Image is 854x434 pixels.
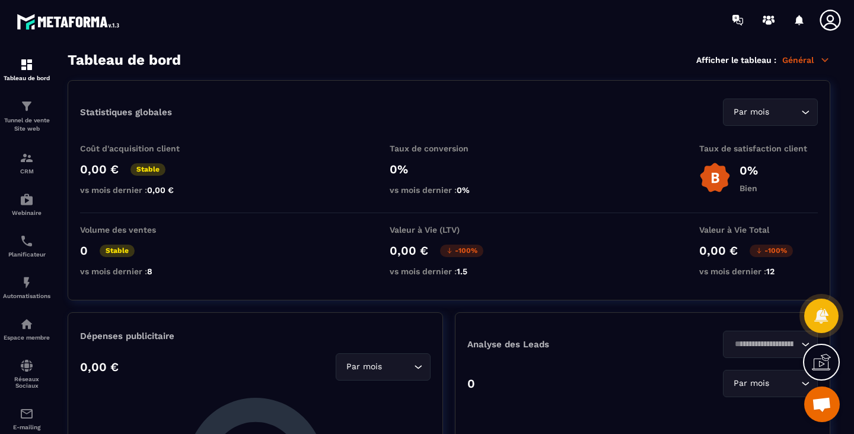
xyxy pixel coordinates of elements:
[390,185,508,195] p: vs mois dernier :
[699,162,731,194] img: b-badge-o.b3b20ee6.svg
[3,116,50,133] p: Tunnel de vente Site web
[782,55,830,65] p: Général
[20,359,34,373] img: social-network
[80,185,199,195] p: vs mois dernier :
[20,407,34,421] img: email
[80,162,119,176] p: 0,00 €
[384,360,411,373] input: Search for option
[80,331,431,341] p: Dépenses publicitaire
[3,49,50,90] a: formationformationTableau de bord
[440,245,483,257] p: -100%
[343,360,384,373] span: Par mois
[390,225,508,235] p: Valeur à Vie (LTV)
[20,192,34,207] img: automations
[740,163,758,178] p: 0%
[699,225,818,235] p: Valeur à Vie Total
[467,339,643,350] p: Analyse des Leads
[3,293,50,299] p: Automatisations
[772,106,798,119] input: Search for option
[80,225,199,235] p: Volume des ventes
[804,387,840,422] div: Ouvrir le chat
[731,106,772,119] span: Par mois
[766,267,775,276] span: 12
[731,338,798,351] input: Search for option
[20,151,34,165] img: formation
[100,245,135,257] p: Stable
[3,267,50,308] a: automationsautomationsAutomatisations
[20,275,34,290] img: automations
[3,350,50,398] a: social-networksocial-networkRéseaux Sociaux
[772,377,798,390] input: Search for option
[147,185,174,195] span: 0,00 €
[3,251,50,258] p: Planificateur
[740,183,758,193] p: Bien
[3,168,50,175] p: CRM
[3,308,50,350] a: automationsautomationsEspace membre
[467,376,475,391] p: 0
[3,334,50,341] p: Espace membre
[80,360,119,374] p: 0,00 €
[3,376,50,389] p: Réseaux Sociaux
[723,331,818,358] div: Search for option
[3,210,50,216] p: Webinaire
[390,267,508,276] p: vs mois dernier :
[699,243,738,258] p: 0,00 €
[699,267,818,276] p: vs mois dernier :
[723,370,818,397] div: Search for option
[336,353,431,381] div: Search for option
[723,99,818,126] div: Search for option
[80,144,199,153] p: Coût d'acquisition client
[3,90,50,142] a: formationformationTunnel de vente Site web
[3,225,50,267] a: schedulerschedulerPlanificateur
[20,58,34,72] img: formation
[390,243,428,258] p: 0,00 €
[457,267,467,276] span: 1.5
[3,183,50,225] a: automationsautomationsWebinaire
[457,185,470,195] span: 0%
[696,55,776,65] p: Afficher le tableau :
[147,267,152,276] span: 8
[130,163,165,176] p: Stable
[20,234,34,248] img: scheduler
[3,75,50,81] p: Tableau de bord
[68,52,181,68] h3: Tableau de bord
[20,317,34,331] img: automations
[20,99,34,113] img: formation
[390,144,508,153] p: Taux de conversion
[3,142,50,183] a: formationformationCRM
[731,377,772,390] span: Par mois
[699,144,818,153] p: Taux de satisfaction client
[80,243,88,258] p: 0
[80,107,172,118] p: Statistiques globales
[80,267,199,276] p: vs mois dernier :
[750,245,793,257] p: -100%
[3,424,50,430] p: E-mailing
[390,162,508,176] p: 0%
[17,11,123,33] img: logo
